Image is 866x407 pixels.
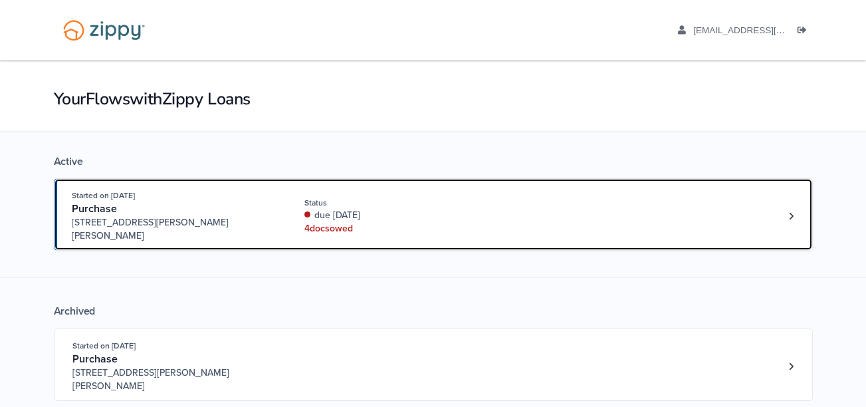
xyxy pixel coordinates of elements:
a: Open loan 4201219 [54,178,813,251]
img: Logo [54,13,154,47]
span: Purchase [72,352,118,366]
h1: Your Flows with Zippy Loans [54,88,813,110]
span: andcook84@outlook.com [693,25,845,35]
a: Loan number 3844698 [782,356,802,376]
a: edit profile [678,25,846,39]
div: Archived [54,305,813,318]
span: Purchase [72,202,117,215]
span: Started on [DATE] [72,341,136,350]
div: 4 doc s owed [304,222,482,235]
a: Loan number 4201219 [782,206,802,226]
div: Status [304,197,482,209]
div: Active [54,155,813,168]
a: Log out [798,25,812,39]
span: Started on [DATE] [72,191,135,200]
span: [STREET_ADDRESS][PERSON_NAME][PERSON_NAME] [72,216,274,243]
span: [STREET_ADDRESS][PERSON_NAME][PERSON_NAME] [72,366,275,393]
div: due [DATE] [304,209,482,222]
a: Open loan 3844698 [54,329,813,401]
